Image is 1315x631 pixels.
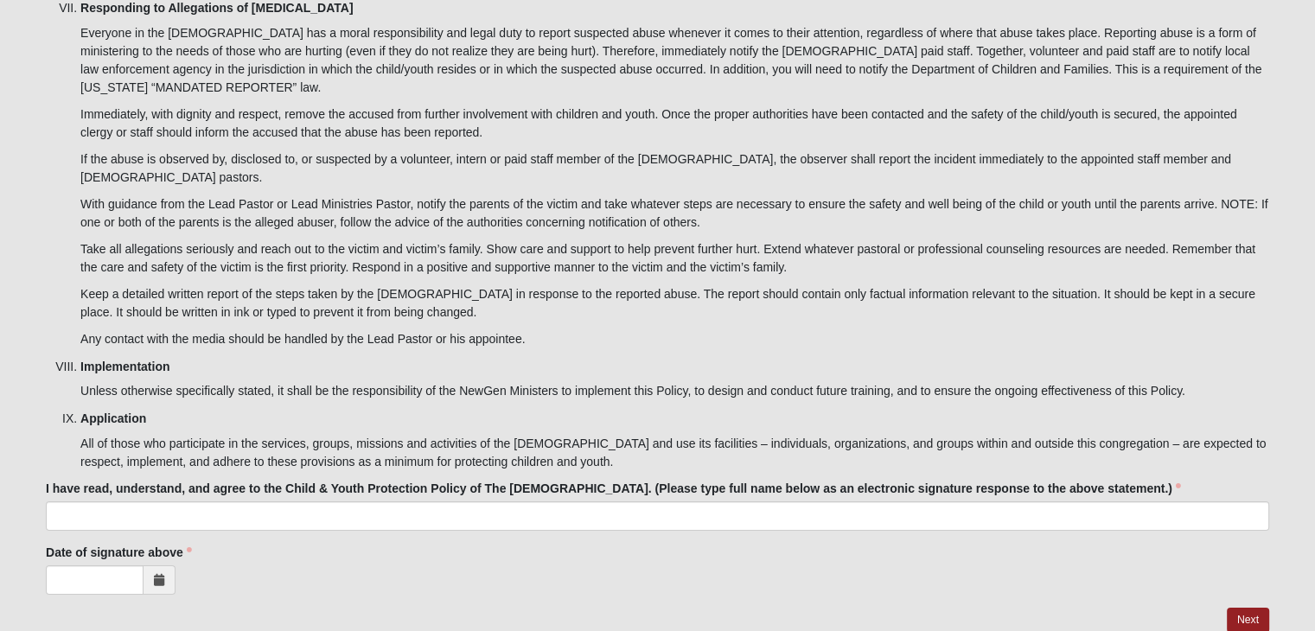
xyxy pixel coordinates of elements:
[80,285,1269,322] p: Keep a detailed written report of the steps taken by the [DEMOGRAPHIC_DATA] in response to the re...
[80,382,1269,400] p: Unless otherwise specifically stated, it shall be the responsibility of the NewGen Ministers to i...
[80,411,1269,426] h5: Application
[80,330,1269,348] p: Any contact with the media should be handled by the Lead Pastor or his appointee.
[46,480,1181,497] label: I have read, understand, and agree to the Child & Youth Protection Policy of The [DEMOGRAPHIC_DAT...
[80,24,1269,97] p: Everyone in the [DEMOGRAPHIC_DATA] has a moral responsibility and legal duty to report suspected ...
[80,105,1269,142] p: Immediately, with dignity and respect, remove the accused from further involvement with children ...
[80,1,1269,16] h5: Responding to Allegations of [MEDICAL_DATA]
[80,150,1269,187] p: If the abuse is observed by, disclosed to, or suspected by a volunteer, intern or paid staff memb...
[80,240,1269,277] p: Take all allegations seriously and reach out to the victim and victim’s family. Show care and sup...
[80,195,1269,232] p: With guidance from the Lead Pastor or Lead Ministries Pastor, notify the parents of the victim an...
[46,544,192,561] label: Date of signature above
[80,435,1269,471] p: All of those who participate in the services, groups, missions and activities of the [DEMOGRAPHIC...
[80,360,1269,374] h5: Implementation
